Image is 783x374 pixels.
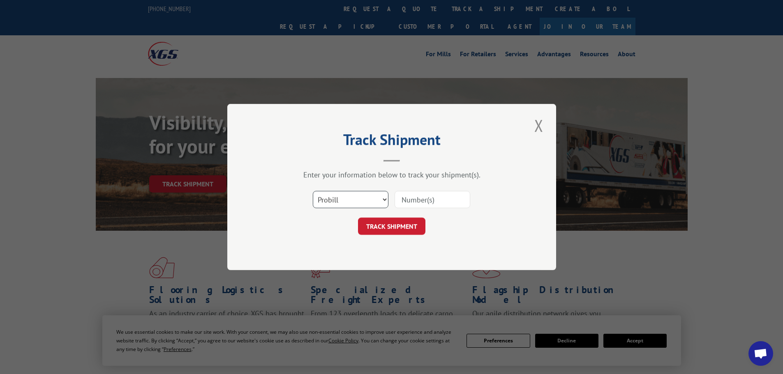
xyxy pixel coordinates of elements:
[268,170,515,179] div: Enter your information below to track your shipment(s).
[268,134,515,149] h2: Track Shipment
[748,341,773,366] a: Open chat
[532,114,546,137] button: Close modal
[358,218,425,235] button: TRACK SHIPMENT
[395,191,470,208] input: Number(s)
